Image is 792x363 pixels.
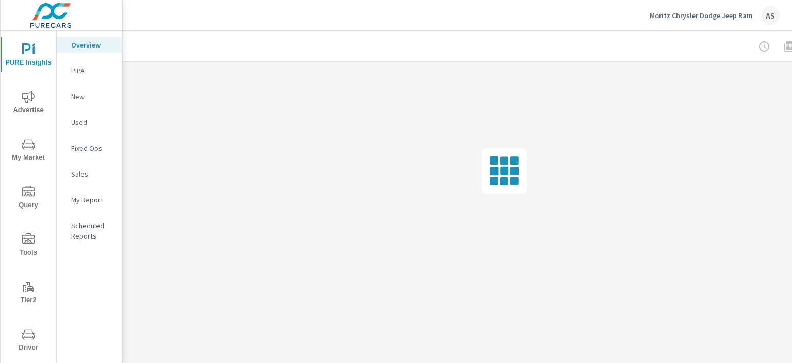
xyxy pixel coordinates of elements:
[71,220,114,241] p: Scheduled Reports
[57,166,122,182] div: Sales
[71,117,114,128] p: Used
[57,89,122,104] div: New
[71,169,114,179] p: Sales
[4,281,53,306] span: Tier2
[4,43,53,69] span: PURE Insights
[4,91,53,116] span: Advertise
[4,233,53,259] span: Tools
[71,66,114,76] p: PIPA
[57,140,122,156] div: Fixed Ops
[57,37,122,53] div: Overview
[57,115,122,130] div: Used
[71,91,114,102] p: New
[71,143,114,153] p: Fixed Ops
[71,40,114,50] p: Overview
[650,11,753,20] p: Moritz Chrysler Dodge Jeep Ram
[4,138,53,164] span: My Market
[57,218,122,244] div: Scheduled Reports
[4,186,53,211] span: Query
[57,192,122,208] div: My Report
[761,6,780,25] div: AS
[4,328,53,354] span: Driver
[57,63,122,78] div: PIPA
[71,195,114,205] p: My Report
